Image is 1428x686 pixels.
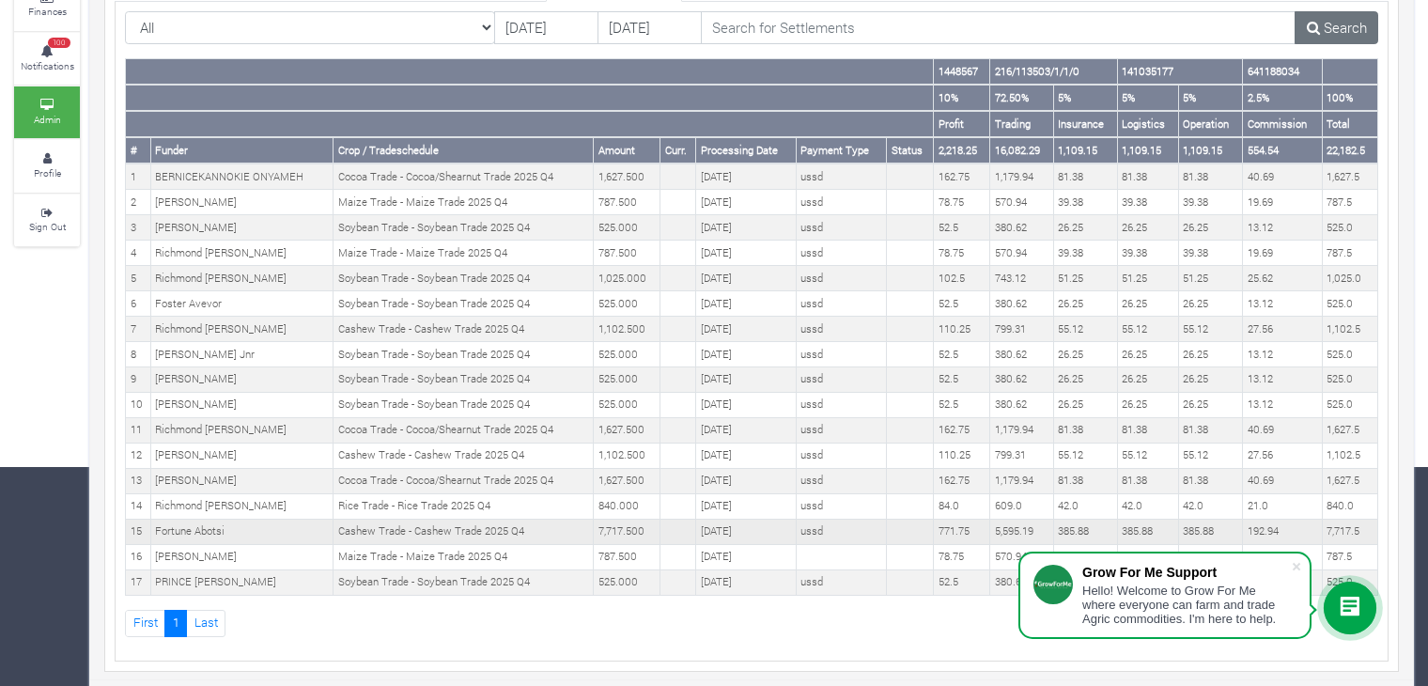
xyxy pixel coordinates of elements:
td: 27.56 [1243,317,1323,342]
td: [PERSON_NAME] Jnr [150,342,334,367]
td: 1,627.5 [1322,164,1377,189]
td: 78.75 [934,190,990,215]
td: 525.0 [1322,569,1377,595]
th: Operation [1178,111,1242,137]
td: 787.5 [1322,241,1377,266]
td: 9 [126,366,151,392]
td: [PERSON_NAME] [150,366,334,392]
td: 52.5 [934,392,990,417]
th: 216/113503/1/1/0 [990,59,1118,85]
td: 787.5 [1322,190,1377,215]
td: 55.12 [1178,443,1242,468]
td: [DATE] [696,468,797,493]
td: 51.25 [1178,266,1242,291]
td: ussd [796,417,886,443]
td: 81.38 [1178,417,1242,443]
td: 19.69 [1243,190,1323,215]
td: 743.12 [990,266,1053,291]
td: Soybean Trade - Soybean Trade 2025 Q4 [334,342,594,367]
td: 13.12 [1243,366,1323,392]
td: 25.62 [1243,266,1323,291]
td: 40.69 [1243,468,1323,493]
td: 78.75 [934,241,990,266]
td: 39.38 [1053,544,1117,569]
td: 55.12 [1053,317,1117,342]
td: 4 [126,241,151,266]
td: 26.25 [1178,392,1242,417]
th: 5% [1178,85,1242,111]
th: 5% [1117,85,1178,111]
td: Soybean Trade - Soybean Trade 2025 Q4 [334,291,594,317]
td: 1,025.000 [594,266,660,291]
th: 100% [1322,85,1377,111]
td: 380.62 [990,569,1053,595]
td: 840.000 [594,493,660,519]
td: 55.12 [1117,317,1178,342]
small: Sign Out [29,220,66,233]
td: 1,627.500 [594,468,660,493]
th: Trading [990,111,1053,137]
td: 570.94 [990,190,1053,215]
th: Commission [1243,111,1323,137]
td: [DATE] [696,291,797,317]
td: 26.25 [1053,366,1117,392]
th: Processing Date [696,137,797,164]
div: Hello! Welcome to Grow For Me where everyone can farm and trade Agric commodities. I'm here to help. [1082,584,1291,626]
td: 525.0 [1322,366,1377,392]
td: Cashew Trade - Cashew Trade 2025 Q4 [334,519,594,544]
td: [DATE] [696,266,797,291]
td: 52.5 [934,291,990,317]
small: Notifications [21,59,74,72]
td: 26.25 [1053,342,1117,367]
td: 19.69 [1243,544,1323,569]
td: Richmond [PERSON_NAME] [150,317,334,342]
td: 1,179.94 [990,417,1053,443]
th: 10% [934,85,990,111]
td: [DATE] [696,190,797,215]
td: 39.38 [1053,241,1117,266]
td: 1,102.500 [594,317,660,342]
td: 55.12 [1053,443,1117,468]
a: Last [186,610,225,637]
td: ussd [796,164,886,189]
td: 385.88 [1117,519,1178,544]
td: 525.0 [1322,342,1377,367]
td: 799.31 [990,317,1053,342]
td: 13.12 [1243,392,1323,417]
small: Admin [34,113,61,126]
td: 380.62 [990,215,1053,241]
td: 1,102.500 [594,443,660,468]
td: Soybean Trade - Soybean Trade 2025 Q4 [334,366,594,392]
td: 7,717.500 [594,519,660,544]
td: [DATE] [696,544,797,569]
td: 26.25 [1178,342,1242,367]
th: 22,182.5 [1322,137,1377,164]
td: ussd [796,190,886,215]
td: 39.38 [1178,241,1242,266]
td: 570.94 [990,241,1053,266]
td: [PERSON_NAME] [150,443,334,468]
td: [PERSON_NAME] [150,544,334,569]
th: 2.5% [1243,85,1323,111]
td: 13 [126,468,151,493]
a: Profile [14,140,80,192]
td: 78.75 [934,544,990,569]
td: 52.5 [934,569,990,595]
td: 55.12 [1178,317,1242,342]
td: 81.38 [1178,164,1242,189]
td: 380.62 [990,366,1053,392]
td: 26.25 [1178,366,1242,392]
td: ussd [796,266,886,291]
small: Profile [34,166,61,179]
td: 1 [126,164,151,189]
td: 26.25 [1178,291,1242,317]
td: 162.75 [934,164,990,189]
th: Funder [150,137,334,164]
td: 110.25 [934,317,990,342]
td: 51.25 [1117,266,1178,291]
th: Curr. [660,137,696,164]
td: 5 [126,266,151,291]
td: 39.38 [1117,544,1178,569]
td: 102.5 [934,266,990,291]
td: 26.25 [1053,392,1117,417]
